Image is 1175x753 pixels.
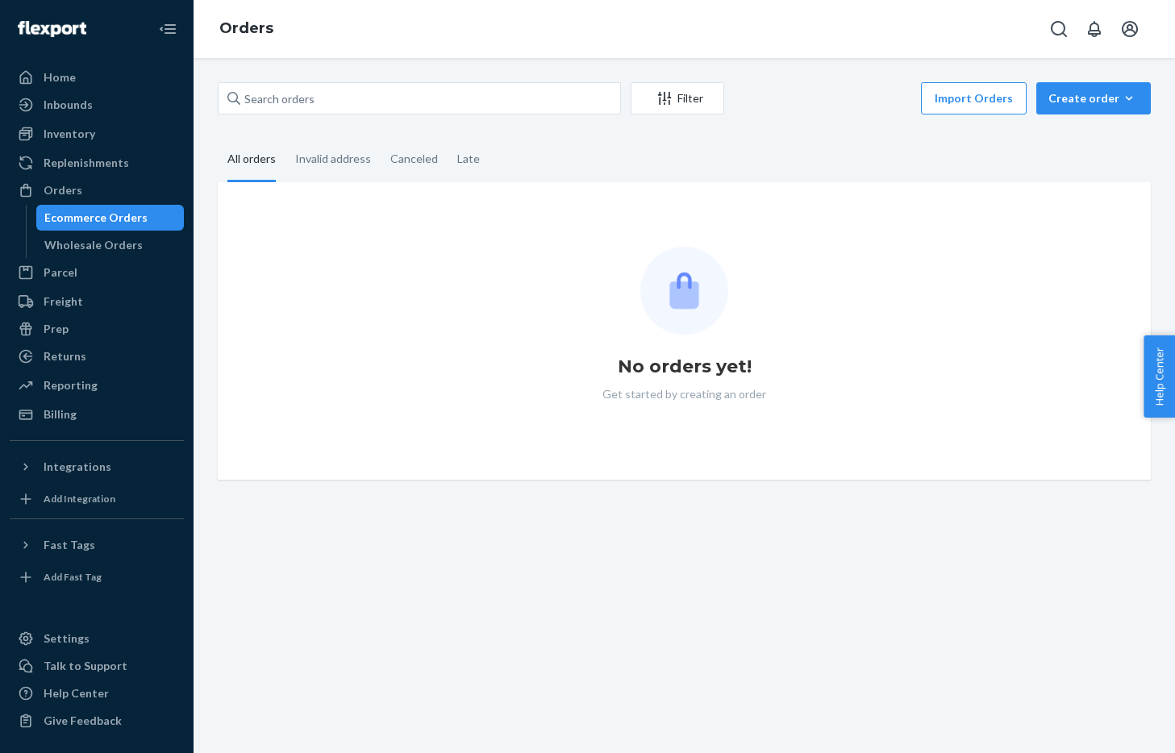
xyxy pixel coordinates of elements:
a: Reporting [10,372,184,398]
button: Fast Tags [10,532,184,558]
button: Integrations [10,454,184,480]
a: Orders [219,19,273,37]
div: Create order [1048,90,1139,106]
div: Parcel [44,264,77,281]
div: Help Center [44,685,109,701]
div: Add Integration [44,492,115,505]
a: Inbounds [10,92,184,118]
img: Flexport logo [18,21,86,37]
div: All orders [227,138,276,182]
a: Parcel [10,260,184,285]
a: Inventory [10,121,184,147]
div: Fast Tags [44,537,95,553]
div: Freight [44,293,83,310]
ol: breadcrumbs [206,6,286,52]
a: Ecommerce Orders [36,205,185,231]
a: Billing [10,401,184,427]
div: Filter [631,90,723,106]
div: Inventory [44,126,95,142]
button: Give Feedback [10,708,184,734]
img: Empty list [640,247,728,335]
div: Home [44,69,76,85]
a: Add Integration [10,486,184,512]
a: Help Center [10,680,184,706]
input: Search orders [218,82,621,114]
div: Reporting [44,377,98,393]
div: Settings [44,630,90,647]
div: Returns [44,348,86,364]
div: Inbounds [44,97,93,113]
div: Billing [44,406,77,422]
a: Freight [10,289,184,314]
div: Add Fast Tag [44,570,102,584]
button: Help Center [1144,335,1175,418]
div: Ecommerce Orders [44,210,148,226]
p: Get started by creating an order [602,386,766,402]
button: Open Search Box [1043,13,1075,45]
a: Wholesale Orders [36,232,185,258]
div: Wholesale Orders [44,237,143,253]
div: Canceled [390,138,438,180]
button: Open notifications [1078,13,1110,45]
a: Prep [10,316,184,342]
div: Orders [44,182,82,198]
button: Close Navigation [152,13,184,45]
a: Replenishments [10,150,184,176]
div: Replenishments [44,155,129,171]
div: Invalid address [295,138,371,180]
a: Settings [10,626,184,651]
div: Give Feedback [44,713,122,729]
a: Add Fast Tag [10,564,184,590]
button: Open account menu [1114,13,1146,45]
a: Returns [10,343,184,369]
div: Talk to Support [44,658,127,674]
div: Integrations [44,459,111,475]
a: Orders [10,177,184,203]
div: Late [457,138,480,180]
div: Prep [44,321,69,337]
button: Create order [1036,82,1151,114]
a: Home [10,64,184,90]
button: Import Orders [921,82,1027,114]
button: Talk to Support [10,653,184,679]
h1: No orders yet! [618,354,752,380]
button: Filter [631,82,724,114]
